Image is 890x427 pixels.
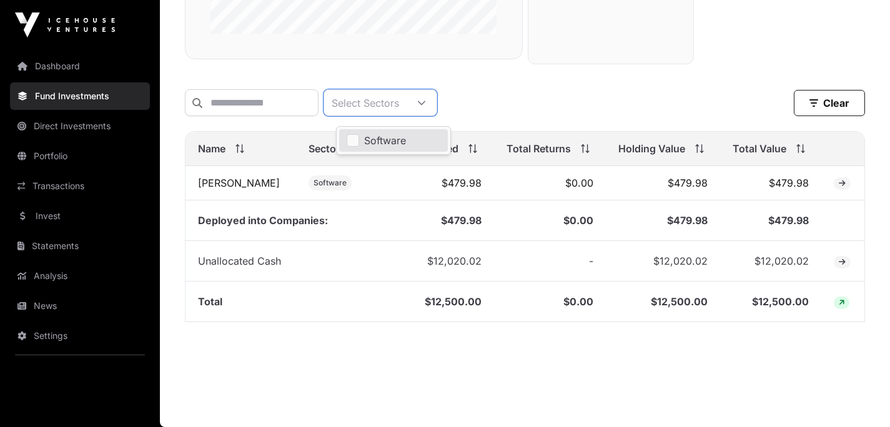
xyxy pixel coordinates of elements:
[339,129,448,152] li: Software
[618,141,685,156] span: Holding Value
[653,255,708,267] span: $12,020.02
[494,282,606,322] td: $0.00
[314,178,347,188] span: Software
[185,282,373,322] td: Total
[337,127,450,154] ul: Option List
[507,141,571,156] span: Total Returns
[10,82,150,110] a: Fund Investments
[10,232,150,260] a: Statements
[10,112,150,140] a: Direct Investments
[15,12,115,37] img: Icehouse Ventures Logo
[198,177,280,189] a: [PERSON_NAME]
[494,166,606,200] td: $0.00
[720,200,821,241] td: $479.98
[198,255,281,267] span: Unallocated Cash
[427,255,482,267] span: $12,020.02
[324,90,407,115] div: Select Sectors
[733,141,786,156] span: Total Value
[754,255,809,267] span: $12,020.02
[606,200,720,241] td: $479.98
[794,90,865,116] button: Clear
[606,282,720,322] td: $12,500.00
[10,52,150,80] a: Dashboard
[10,262,150,290] a: Analysis
[606,166,720,200] td: $479.98
[720,166,821,200] td: $479.98
[309,141,340,156] span: Sector
[720,282,821,322] td: $12,500.00
[185,200,373,241] td: Deployed into Companies:
[373,166,494,200] td: $479.98
[10,322,150,350] a: Settings
[364,135,406,145] span: Software
[10,202,150,230] a: Invest
[373,200,494,241] td: $479.98
[10,142,150,170] a: Portfolio
[373,282,494,322] td: $12,500.00
[589,255,593,267] span: -
[198,141,225,156] span: Name
[828,367,890,427] iframe: Chat Widget
[494,200,606,241] td: $0.00
[10,172,150,200] a: Transactions
[10,292,150,320] a: News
